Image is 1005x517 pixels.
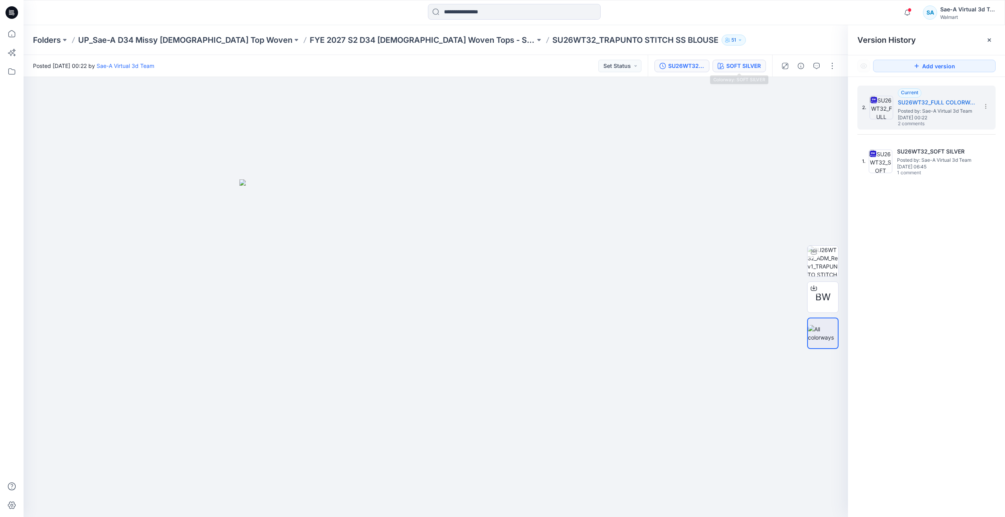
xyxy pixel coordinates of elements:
span: Posted by: Sae-A Virtual 3d Team [898,107,976,115]
div: Walmart [940,14,995,20]
img: SU26WT32_ADM_Rev1_TRAPUNTO STITCH SS BLOUSE_SaeA_070125 [808,246,838,276]
span: 2 comments [898,121,953,127]
a: Sae-A Virtual 3d Team [97,62,154,69]
button: 51 [722,35,746,46]
button: Show Hidden Versions [857,60,870,72]
button: Close [986,37,992,43]
span: Posted [DATE] 00:22 by [33,62,154,70]
span: [DATE] 06:45 [897,164,976,170]
a: UP_Sae-A D34 Missy [DEMOGRAPHIC_DATA] Top Woven [78,35,292,46]
span: 1 comment [897,170,952,176]
span: BW [815,290,831,304]
span: Posted by: Sae-A Virtual 3d Team [897,156,976,164]
img: SU26WT32_FULL COLORWAYS [870,96,893,119]
div: SOFT SILVER [726,62,761,70]
p: 51 [731,36,736,44]
img: SU26WT32_SOFT SILVER [869,150,892,173]
a: Folders [33,35,61,46]
h5: SU26WT32_SOFT SILVER [897,147,976,156]
span: Current [901,90,918,95]
span: [DATE] 00:22 [898,115,976,121]
div: Sae-A Virtual 3d Team [940,5,995,14]
p: SU26WT32_TRAPUNTO STITCH SS BLOUSE [552,35,718,46]
button: Details [795,60,807,72]
span: 2. [862,104,866,111]
div: SU26WT32_FULL COLORWAYS [668,62,704,70]
span: 1. [862,158,866,165]
a: FYE 2027 S2 D34 [DEMOGRAPHIC_DATA] Woven Tops - Sae-A [310,35,535,46]
button: Add version [873,60,996,72]
h5: SU26WT32_FULL COLORWAYS [898,98,976,107]
button: SOFT SILVER [713,60,766,72]
button: SU26WT32_FULL COLORWAYS [654,60,709,72]
img: All colorways [808,325,838,342]
div: SA [923,5,937,20]
span: Version History [857,35,916,45]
